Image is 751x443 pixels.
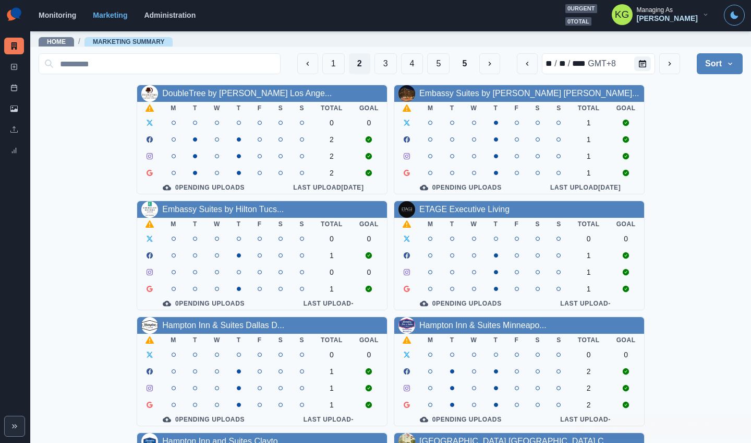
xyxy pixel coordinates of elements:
th: Goal [351,102,387,114]
div: 1 [578,135,600,144]
th: Total [312,102,351,114]
img: 104071025168893 [398,201,415,218]
div: 0 [359,119,379,127]
th: S [291,334,312,346]
div: year [571,57,587,70]
th: T [185,334,205,346]
a: Hampton Inn & Suites Minneapo... [419,321,547,330]
div: Last Upload - [536,299,636,308]
div: 0 Pending Uploads [403,183,519,192]
div: Last Upload - [278,415,379,424]
span: 0 urgent [565,4,597,13]
div: 1 [321,384,343,392]
span: 0 total [565,17,591,26]
th: T [442,102,463,114]
a: New Post [4,59,24,75]
div: 0 Pending Uploads [146,183,262,192]
th: T [185,102,205,114]
th: S [291,102,312,114]
span: / [78,36,80,47]
div: 1 [578,268,600,276]
th: F [506,102,527,114]
div: Last Upload - [536,415,636,424]
th: W [205,102,228,114]
button: Page 5 [427,53,450,74]
button: Last Page [454,53,475,74]
div: 2 [321,152,343,160]
button: Page 1 [322,53,345,74]
div: 0 [578,235,600,243]
a: Administration [144,11,196,19]
th: Goal [608,334,644,346]
a: ETAGE Executive Living [419,205,510,214]
a: Marketing [93,11,127,19]
div: 2 [321,169,343,177]
div: / [567,57,571,70]
th: Total [570,218,608,230]
th: S [270,102,292,114]
a: Marketing Summary [4,38,24,54]
th: S [527,218,549,230]
div: 0 Pending Uploads [146,415,262,424]
th: T [486,102,506,114]
div: 0 [321,119,343,127]
th: S [270,218,292,230]
div: Managing As [637,6,673,14]
a: Post Schedule [4,79,24,96]
img: 197504556944875 [141,85,158,102]
a: Marketing Summary [93,38,165,45]
th: S [291,218,312,230]
th: F [506,218,527,230]
th: Total [312,218,351,230]
div: 0 Pending Uploads [403,299,519,308]
div: 0 [321,268,343,276]
div: 1 [321,251,343,260]
div: Last Upload - [278,299,379,308]
a: DoubleTree by [PERSON_NAME] Los Ange... [162,89,332,98]
div: 1 [578,169,600,177]
th: M [162,102,185,114]
th: W [205,218,228,230]
img: 120269208221 [141,201,158,218]
div: time zone [587,57,617,70]
th: Total [312,334,351,346]
th: F [249,218,270,230]
th: T [228,218,249,230]
div: 0 [321,351,343,359]
button: Next Media [479,53,500,74]
th: F [249,334,270,346]
th: T [442,334,463,346]
th: Total [570,334,608,346]
nav: breadcrumb [39,36,173,47]
a: Uploads [4,121,24,138]
div: Last Upload [DATE] [536,183,636,192]
th: S [270,334,292,346]
div: 0 [359,351,379,359]
div: 2 [321,135,343,144]
button: Previous [297,53,318,74]
div: 0 [578,351,600,359]
div: 2 [578,384,600,392]
img: 112816430171362 [398,85,415,102]
div: / [553,57,558,70]
div: Last Upload [DATE] [278,183,379,192]
div: 1 [578,285,600,293]
th: W [463,102,486,114]
div: 0 [616,235,636,243]
th: W [463,334,486,346]
div: [PERSON_NAME] [637,14,698,23]
a: Embassy Suites by Hilton Tucs... [162,205,284,214]
th: T [486,218,506,230]
th: T [486,334,506,346]
a: Media Library [4,100,24,117]
th: S [548,102,570,114]
th: Total [570,102,608,114]
th: F [249,102,270,114]
th: T [228,102,249,114]
button: previous [517,53,538,74]
th: T [185,218,205,230]
div: 0 [359,235,379,243]
th: F [506,334,527,346]
th: S [548,334,570,346]
th: S [527,102,549,114]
